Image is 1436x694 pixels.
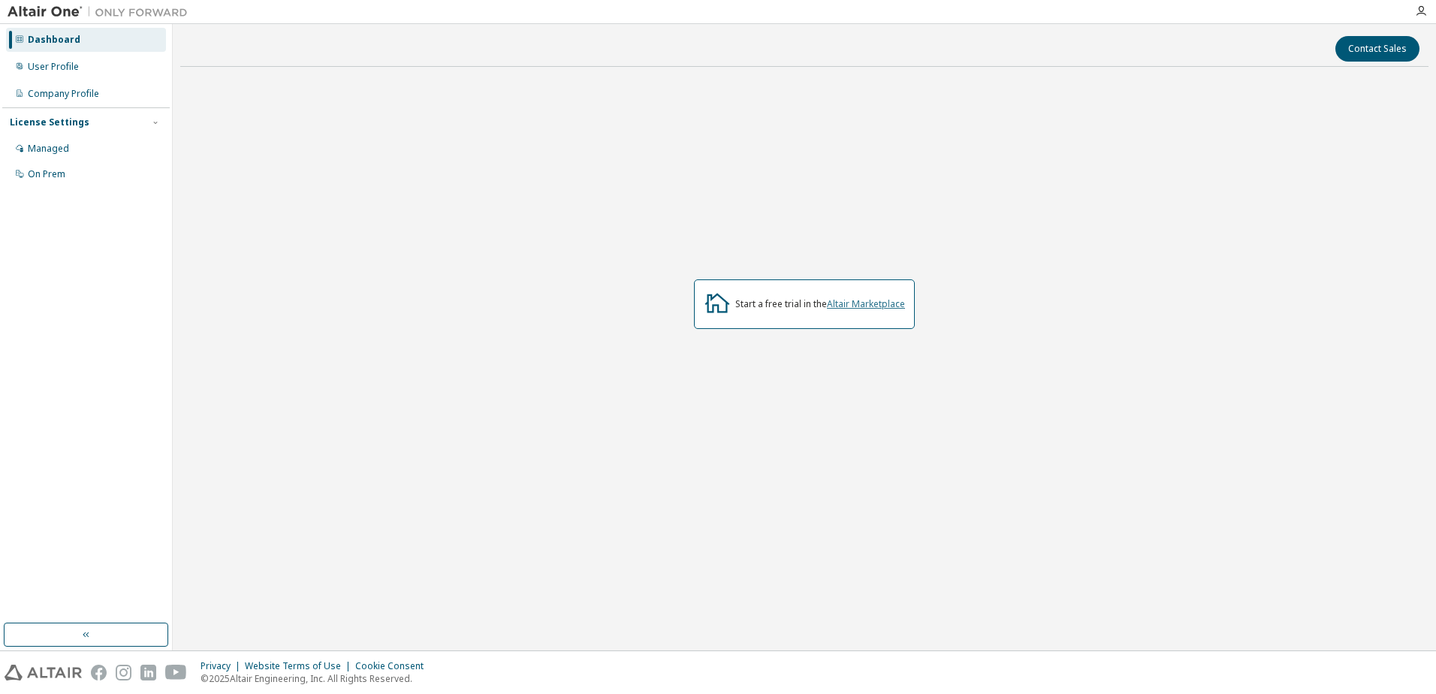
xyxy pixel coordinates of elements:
button: Contact Sales [1335,36,1419,62]
div: License Settings [10,116,89,128]
img: facebook.svg [91,665,107,680]
a: Altair Marketplace [827,297,905,310]
img: Altair One [8,5,195,20]
div: Company Profile [28,88,99,100]
img: instagram.svg [116,665,131,680]
img: altair_logo.svg [5,665,82,680]
img: linkedin.svg [140,665,156,680]
div: On Prem [28,168,65,180]
div: Dashboard [28,34,80,46]
div: Start a free trial in the [735,298,905,310]
p: © 2025 Altair Engineering, Inc. All Rights Reserved. [201,672,433,685]
div: Managed [28,143,69,155]
div: User Profile [28,61,79,73]
div: Privacy [201,660,245,672]
img: youtube.svg [165,665,187,680]
div: Cookie Consent [355,660,433,672]
div: Website Terms of Use [245,660,355,672]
